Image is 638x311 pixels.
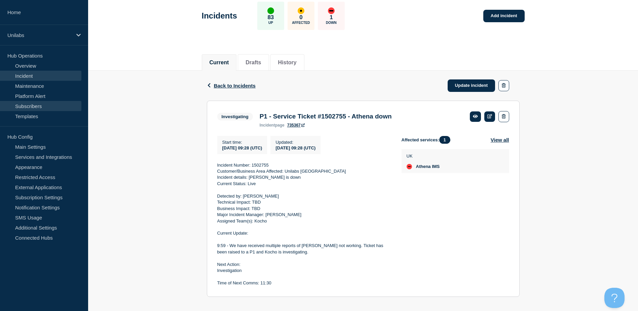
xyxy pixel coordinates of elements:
p: Incident Number: 1502755 [217,162,391,168]
p: Assigned Team(s): Kocho [217,218,391,224]
p: Current Status: Live [217,181,391,187]
div: [DATE] 09:28 (UTC) [275,145,315,150]
button: Back to Incidents [207,83,256,89]
p: Down [326,21,337,25]
div: down [328,7,335,14]
p: Up [268,21,273,25]
div: up [267,7,274,14]
p: Major Incident Manager: [PERSON_NAME] [217,212,391,218]
button: View all [491,136,509,144]
div: affected [298,7,304,14]
span: [DATE] 09:28 (UTC) [222,145,262,150]
span: Investigating [217,113,253,120]
a: Add incident [483,10,525,22]
a: 735367 [287,123,305,128]
p: Next Action: [217,262,391,268]
p: Business Impact: TBD [217,206,391,212]
p: Start time : [222,140,262,145]
iframe: Help Scout Beacon - Open [604,288,625,308]
span: Back to Incidents [214,83,256,89]
span: Affected services: [402,136,454,144]
a: Update incident [448,79,495,92]
p: Detected by: [PERSON_NAME] [217,193,391,199]
h3: P1 - Service Ticket #1502755 - Athena down [260,113,392,120]
p: Incident details: [PERSON_NAME] is down [217,174,391,180]
p: UK [407,153,440,159]
button: History [278,60,297,66]
p: 9:59 - We have received multiple reports of [PERSON_NAME] not working. Ticket has been raised to ... [217,243,391,255]
p: Unilabs [7,32,72,38]
h1: Incidents [202,11,237,21]
p: Customer/Business Area Affected: Unilabs [GEOGRAPHIC_DATA] [217,168,391,174]
p: 1 [330,14,333,21]
button: Drafts [246,60,261,66]
p: Technical Impact: TBD [217,199,391,205]
p: Updated : [275,140,315,145]
span: incident [260,123,275,128]
button: Current [210,60,229,66]
span: Athena IMS [416,164,440,169]
p: Time of Next Comms: 11:30 [217,280,391,286]
div: down [407,164,412,169]
p: page [260,123,285,128]
p: Affected [292,21,310,25]
p: 0 [299,14,302,21]
span: 1 [439,136,450,144]
p: Investigation [217,268,391,274]
p: 83 [267,14,274,21]
p: Current Update: [217,230,391,236]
